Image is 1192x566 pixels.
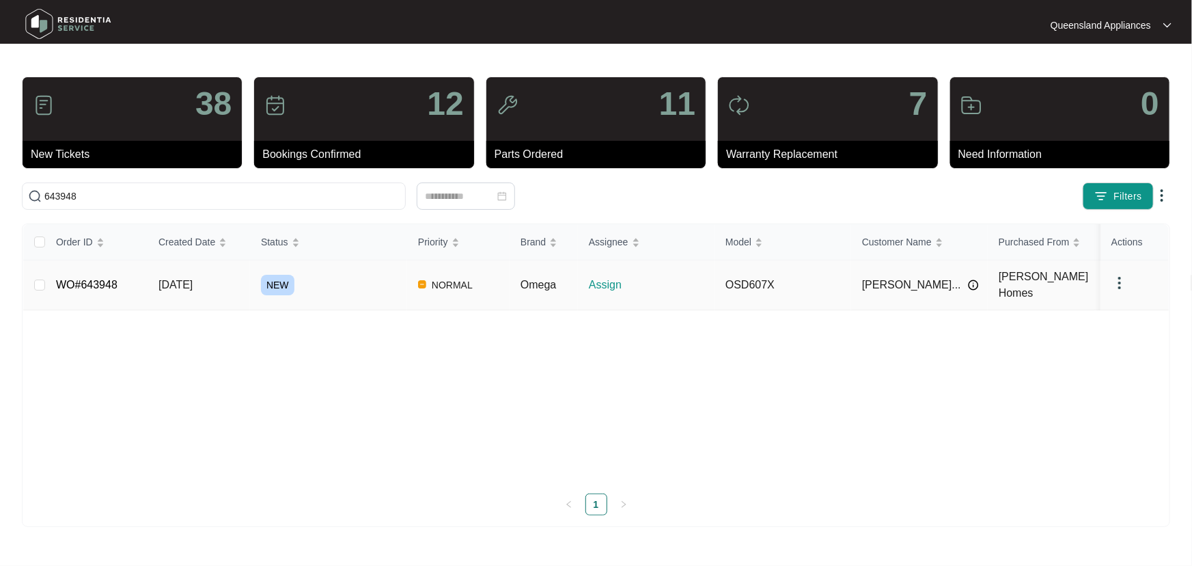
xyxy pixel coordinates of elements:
p: 12 [427,87,463,120]
span: Omega [521,279,556,291]
span: [PERSON_NAME]... [862,277,961,293]
img: dropdown arrow [1111,275,1128,291]
span: Status [261,234,288,250]
span: Filters [1113,189,1142,204]
img: search-icon [28,189,42,203]
a: 1 [586,494,607,515]
th: Created Date [148,224,250,260]
th: Actions [1100,224,1169,260]
span: Customer Name [862,234,932,250]
p: Warranty Replacement [726,146,937,163]
img: residentia service logo [20,3,116,44]
th: Status [250,224,407,260]
li: 1 [585,494,607,515]
img: dropdown arrow [1154,187,1170,204]
th: Priority [407,224,510,260]
span: Model [725,234,751,250]
a: WO#643948 [56,279,117,291]
span: NEW [261,275,294,295]
img: Vercel Logo [418,280,426,288]
span: [PERSON_NAME] Homes [999,271,1089,299]
p: 38 [195,87,232,120]
img: icon [960,94,982,116]
span: right [620,500,628,509]
img: icon [728,94,750,116]
th: Order ID [45,224,148,260]
span: Purchased From [999,234,1069,250]
img: icon [33,94,55,116]
td: OSD607X [715,260,851,310]
input: Search by Order Id, Assignee Name, Customer Name, Brand and Model [44,189,400,204]
span: Assignee [589,234,628,250]
p: Need Information [958,146,1169,163]
img: filter icon [1094,189,1108,203]
p: 11 [659,87,695,120]
img: icon [497,94,518,116]
p: Bookings Confirmed [262,146,473,163]
span: NORMAL [426,277,478,293]
th: Assignee [578,224,715,260]
span: [DATE] [158,279,193,291]
p: Queensland Appliances [1051,18,1151,32]
span: Created Date [158,234,215,250]
p: Assign [589,277,715,293]
p: Parts Ordered [495,146,706,163]
img: dropdown arrow [1163,22,1172,29]
li: Next Page [613,494,635,515]
th: Customer Name [851,224,988,260]
th: Model [715,224,851,260]
th: Brand [510,224,578,260]
span: Priority [418,234,448,250]
li: Previous Page [558,494,580,515]
button: right [613,494,635,515]
p: New Tickets [31,146,242,163]
span: Order ID [56,234,93,250]
img: Info icon [968,280,979,291]
img: icon [264,94,286,116]
span: left [565,500,573,509]
span: Brand [521,234,546,250]
button: filter iconFilters [1083,183,1154,210]
p: 7 [909,87,928,120]
th: Purchased From [988,224,1124,260]
p: 0 [1141,87,1159,120]
button: left [558,494,580,515]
